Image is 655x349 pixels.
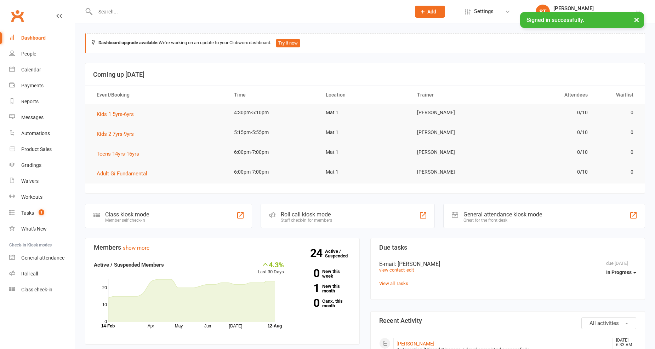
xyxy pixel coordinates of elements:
[411,86,502,104] th: Trainer
[21,130,50,136] div: Automations
[97,150,144,158] button: Teens 14yrs-16yrs
[379,317,636,324] h3: Recent Activity
[581,317,636,329] button: All activities
[427,9,436,14] span: Add
[21,226,47,232] div: What's New
[228,144,319,161] td: 6:00pm-7:00pm
[21,271,38,277] div: Roll call
[411,144,502,161] td: [PERSON_NAME]
[21,67,41,72] div: Calendar
[97,131,134,137] span: Kids 2 7yrs-9yrs
[319,164,411,180] td: Mat 1
[379,261,636,267] div: E-mail
[295,284,351,293] a: 1New this month
[630,12,643,27] button: ×
[21,115,44,120] div: Messages
[319,104,411,121] td: Mat 1
[397,341,434,347] a: [PERSON_NAME]
[502,164,594,180] td: 0/10
[94,262,164,268] strong: Active / Suspended Members
[9,62,75,78] a: Calendar
[21,51,36,57] div: People
[411,164,502,180] td: [PERSON_NAME]
[463,218,542,223] div: Great for the front desk
[310,248,325,258] strong: 24
[613,338,636,347] time: [DATE] 6:33 AM
[93,7,406,17] input: Search...
[9,189,75,205] a: Workouts
[9,266,75,282] a: Roll call
[21,194,42,200] div: Workouts
[228,124,319,141] td: 5:15pm-5:55pm
[281,218,332,223] div: Staff check-in for members
[21,83,44,88] div: Payments
[281,211,332,218] div: Roll call kiosk mode
[8,7,26,25] a: Clubworx
[9,282,75,298] a: Class kiosk mode
[9,205,75,221] a: Tasks 1
[295,283,319,293] strong: 1
[594,86,640,104] th: Waitlist
[319,144,411,161] td: Mat 1
[526,17,584,23] span: Signed in successfully.
[97,169,152,178] button: Adult Gi Fundamental
[463,211,542,218] div: General attendance kiosk mode
[295,269,351,278] a: 0New this week
[319,124,411,141] td: Mat 1
[93,71,637,78] h3: Coming up [DATE]
[97,111,134,117] span: Kids 1 5yrs-6yrs
[9,110,75,126] a: Messages
[105,211,149,218] div: Class kiosk mode
[474,4,494,19] span: Settings
[319,86,411,104] th: Location
[21,255,64,261] div: General attendance
[9,173,75,189] a: Waivers
[21,99,39,104] div: Reports
[295,299,351,308] a: 0Canx. this month
[21,287,52,292] div: Class check-in
[9,126,75,141] a: Automations
[502,144,594,161] td: 0/10
[411,124,502,141] td: [PERSON_NAME]
[295,268,319,279] strong: 0
[94,244,351,251] h3: Members
[21,146,52,152] div: Product Sales
[9,30,75,46] a: Dashboard
[90,86,228,104] th: Event/Booking
[502,86,594,104] th: Attendees
[123,245,149,251] a: show more
[97,130,139,138] button: Kids 2 7yrs-9yrs
[295,298,319,308] strong: 0
[9,250,75,266] a: General attendance kiosk mode
[379,244,636,251] h3: Due tasks
[379,281,408,286] a: View all Tasks
[21,35,46,41] div: Dashboard
[21,162,41,168] div: Gradings
[553,5,635,12] div: [PERSON_NAME]
[97,110,139,118] button: Kids 1 5yrs-6yrs
[606,266,636,279] button: In Progress
[406,267,414,273] a: edit
[258,261,284,276] div: Last 30 Days
[594,164,640,180] td: 0
[502,124,594,141] td: 0/10
[536,5,550,19] div: ST
[258,261,284,268] div: 4.3%
[9,141,75,157] a: Product Sales
[21,178,39,184] div: Waivers
[411,104,502,121] td: [PERSON_NAME]
[502,104,594,121] td: 0/10
[594,104,640,121] td: 0
[9,46,75,62] a: People
[9,157,75,173] a: Gradings
[594,144,640,161] td: 0
[39,209,44,215] span: 1
[589,320,619,326] span: All activities
[553,12,635,18] div: Galeb Brothers [GEOGRAPHIC_DATA]
[228,86,319,104] th: Time
[276,39,300,47] button: Try it now
[228,104,319,121] td: 4:30pm-5:10pm
[594,124,640,141] td: 0
[415,6,445,18] button: Add
[9,221,75,237] a: What's New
